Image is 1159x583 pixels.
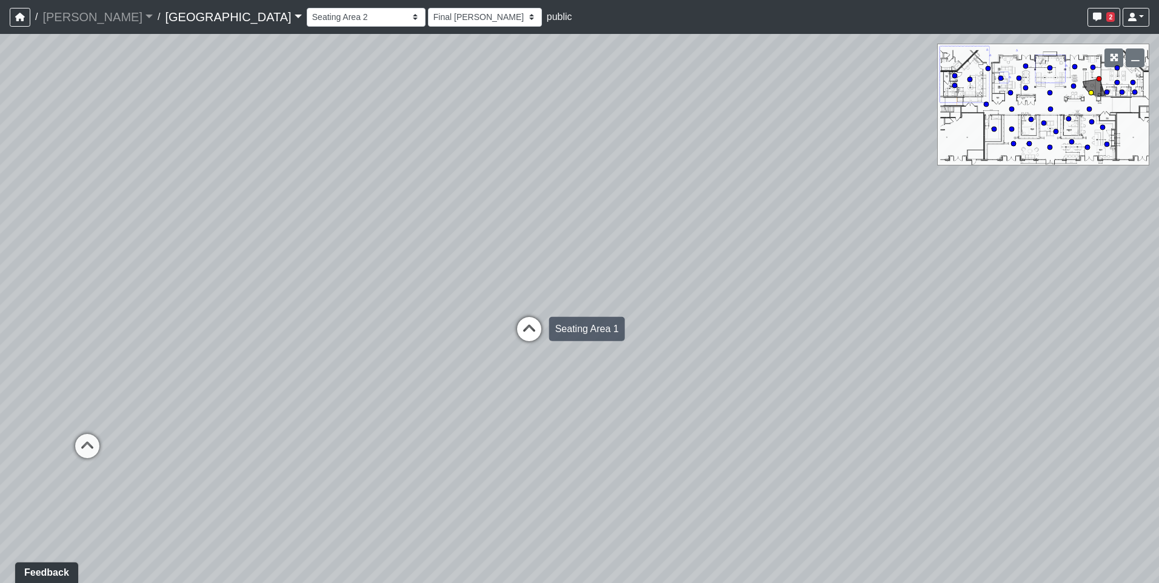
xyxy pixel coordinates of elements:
a: [GEOGRAPHIC_DATA] [165,5,301,29]
button: 2 [1087,8,1120,27]
iframe: Ybug feedback widget [9,559,81,583]
div: Seating Area 1 [549,317,625,341]
span: / [30,5,42,29]
a: [PERSON_NAME] [42,5,153,29]
span: 2 [1106,12,1115,22]
span: public [547,12,572,22]
span: / [153,5,165,29]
